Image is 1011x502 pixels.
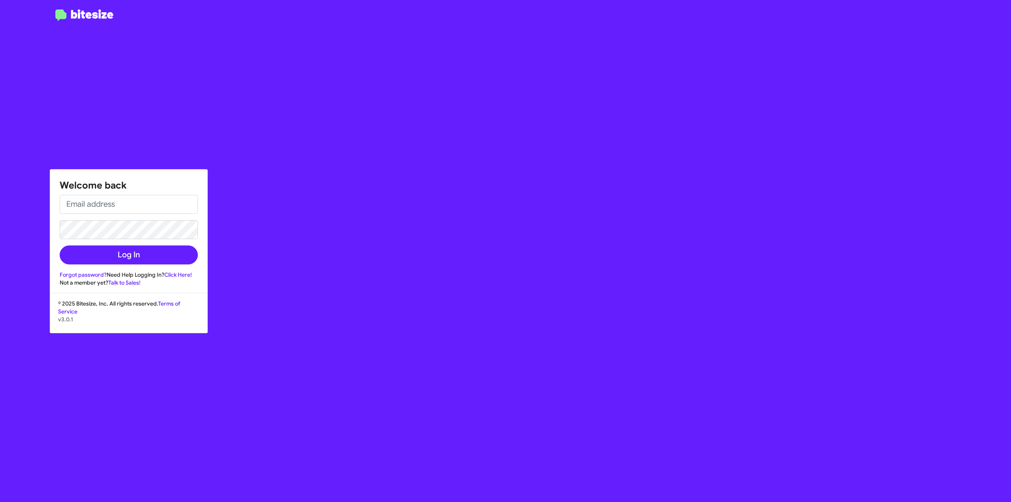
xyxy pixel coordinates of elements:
[60,279,198,287] div: Not a member yet?
[58,300,180,315] a: Terms of Service
[50,300,207,333] div: © 2025 Bitesize, Inc. All rights reserved.
[60,179,198,192] h1: Welcome back
[164,271,192,278] a: Click Here!
[60,245,198,264] button: Log In
[60,271,198,279] div: Need Help Logging In?
[58,315,199,323] p: v3.0.1
[60,271,107,278] a: Forgot password?
[108,279,141,286] a: Talk to Sales!
[60,195,198,214] input: Email address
